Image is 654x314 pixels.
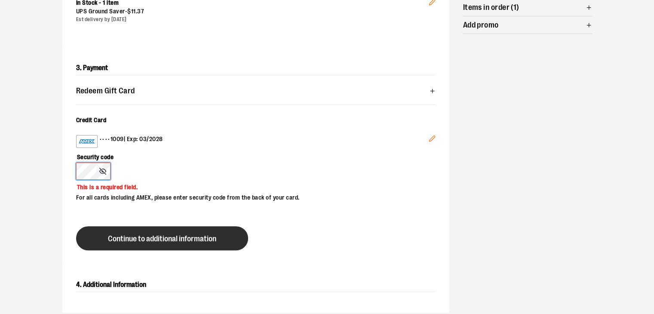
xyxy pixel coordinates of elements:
[422,128,442,151] button: Edit
[76,191,427,202] p: For all cards including AMEX, please enter security code from the back of your card.
[76,180,427,191] p: This is a required field.
[131,8,136,15] span: 11
[76,135,429,148] div: •••• 1009 | Exp: 03/2028
[76,148,427,163] label: Security code
[76,117,107,123] span: Credit Card
[108,235,216,243] span: Continue to additional information
[463,21,499,29] span: Add promo
[78,136,95,147] img: American Express card example showing the 15-digit card number
[76,82,436,99] button: Redeem Gift Card
[463,3,519,12] span: Items in order (1)
[463,16,592,34] button: Add promo
[76,226,248,250] button: Continue to additional information
[127,8,131,15] span: $
[76,87,135,95] span: Redeem Gift Card
[76,61,436,75] h2: 3. Payment
[137,8,144,15] span: 37
[136,8,138,15] span: .
[76,7,429,16] div: UPS Ground Saver -
[76,16,429,23] div: Est delivery by [DATE]
[76,278,436,292] h2: 4. Additional Information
